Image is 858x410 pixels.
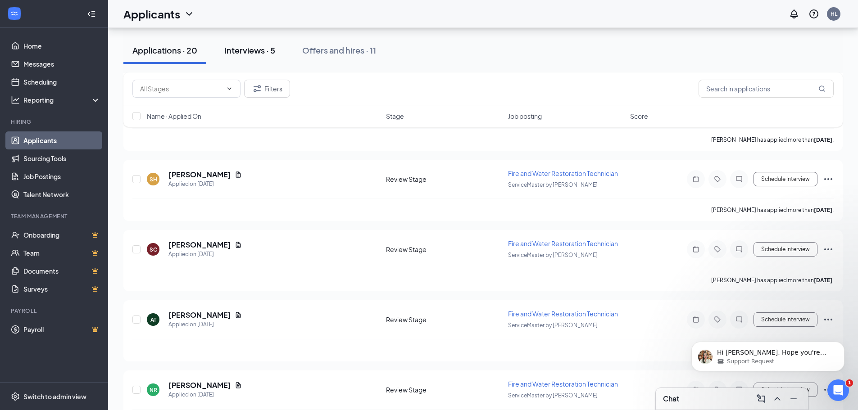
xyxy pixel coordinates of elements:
[235,171,242,178] svg: Document
[756,393,767,404] svg: ComposeMessage
[23,37,100,55] a: Home
[235,382,242,389] svg: Document
[734,176,745,183] svg: ChatInactive
[823,314,834,325] svg: Ellipses
[754,392,768,406] button: ComposeMessage
[23,262,100,280] a: DocumentsCrown
[168,380,231,390] h5: [PERSON_NAME]
[168,320,242,329] div: Applied on [DATE]
[508,112,542,121] span: Job posting
[846,379,853,387] span: 1
[23,131,100,149] a: Applicants
[754,312,817,327] button: Schedule Interview
[827,379,849,401] iframe: Intercom live chat
[150,246,157,253] div: SC
[168,310,231,320] h5: [PERSON_NAME]
[711,136,834,144] p: [PERSON_NAME] has applied more than .
[814,277,832,284] b: [DATE]
[23,73,100,91] a: Scheduling
[508,181,598,188] span: ServiceMaster by [PERSON_NAME]
[168,240,231,250] h5: [PERSON_NAME]
[699,80,834,98] input: Search in applications
[150,316,156,324] div: AT
[150,176,157,183] div: SH
[808,9,819,19] svg: QuestionInfo
[23,392,86,401] div: Switch to admin view
[508,310,618,318] span: Fire and Water Restoration Technician
[168,250,242,259] div: Applied on [DATE]
[11,95,20,104] svg: Analysis
[789,9,799,19] svg: Notifications
[508,380,618,388] span: Fire and Water Restoration Technician
[140,84,222,94] input: All Stages
[734,316,745,323] svg: ChatInactive
[831,10,837,18] div: HL
[244,80,290,98] button: Filter Filters
[168,170,231,180] h5: [PERSON_NAME]
[168,180,242,189] div: Applied on [DATE]
[11,212,99,220] div: Team Management
[690,316,701,323] svg: Note
[386,112,404,121] span: Stage
[23,95,101,104] div: Reporting
[663,394,679,404] h3: Chat
[508,322,598,329] span: ServiceMaster by [PERSON_NAME]
[386,175,503,184] div: Review Stage
[10,9,19,18] svg: WorkstreamLogo
[147,112,201,121] span: Name · Applied On
[772,393,783,404] svg: ChevronUp
[23,226,100,244] a: OnboardingCrown
[11,118,99,126] div: Hiring
[11,392,20,401] svg: Settings
[754,242,817,257] button: Schedule Interview
[23,244,100,262] a: TeamCrown
[823,244,834,255] svg: Ellipses
[23,149,100,167] a: Sourcing Tools
[302,45,376,56] div: Offers and hires · 11
[770,392,785,406] button: ChevronUp
[712,246,723,253] svg: Tag
[235,311,242,319] svg: Document
[508,252,598,258] span: ServiceMaster by [PERSON_NAME]
[11,307,99,315] div: Payroll
[132,45,197,56] div: Applications · 20
[168,390,242,399] div: Applied on [DATE]
[252,83,263,94] svg: Filter
[711,276,834,284] p: [PERSON_NAME] has applied more than .
[734,386,745,393] svg: ChatInactive
[630,112,648,121] span: Score
[814,207,832,213] b: [DATE]
[23,185,100,203] a: Talent Network
[123,6,180,22] h1: Applicants
[786,392,801,406] button: Minimize
[734,246,745,253] svg: ChatInactive
[788,393,799,404] svg: Minimize
[23,280,100,298] a: SurveysCrown
[814,136,832,143] b: [DATE]
[712,386,723,393] svg: Tag
[823,384,834,395] svg: Ellipses
[678,323,858,386] iframe: Intercom notifications message
[712,176,723,183] svg: Tag
[23,167,100,185] a: Job Postings
[386,315,503,324] div: Review Stage
[690,246,701,253] svg: Note
[508,239,618,248] span: Fire and Water Restoration Technician
[711,206,834,214] p: [PERSON_NAME] has applied more than .
[23,55,100,73] a: Messages
[224,45,275,56] div: Interviews · 5
[386,385,503,394] div: Review Stage
[690,176,701,183] svg: Note
[690,386,701,393] svg: Note
[712,316,723,323] svg: Tag
[150,386,157,394] div: NR
[23,320,100,338] a: PayrollCrown
[508,392,598,399] span: ServiceMaster by [PERSON_NAME]
[87,9,96,18] svg: Collapse
[386,245,503,254] div: Review Stage
[184,9,195,19] svg: ChevronDown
